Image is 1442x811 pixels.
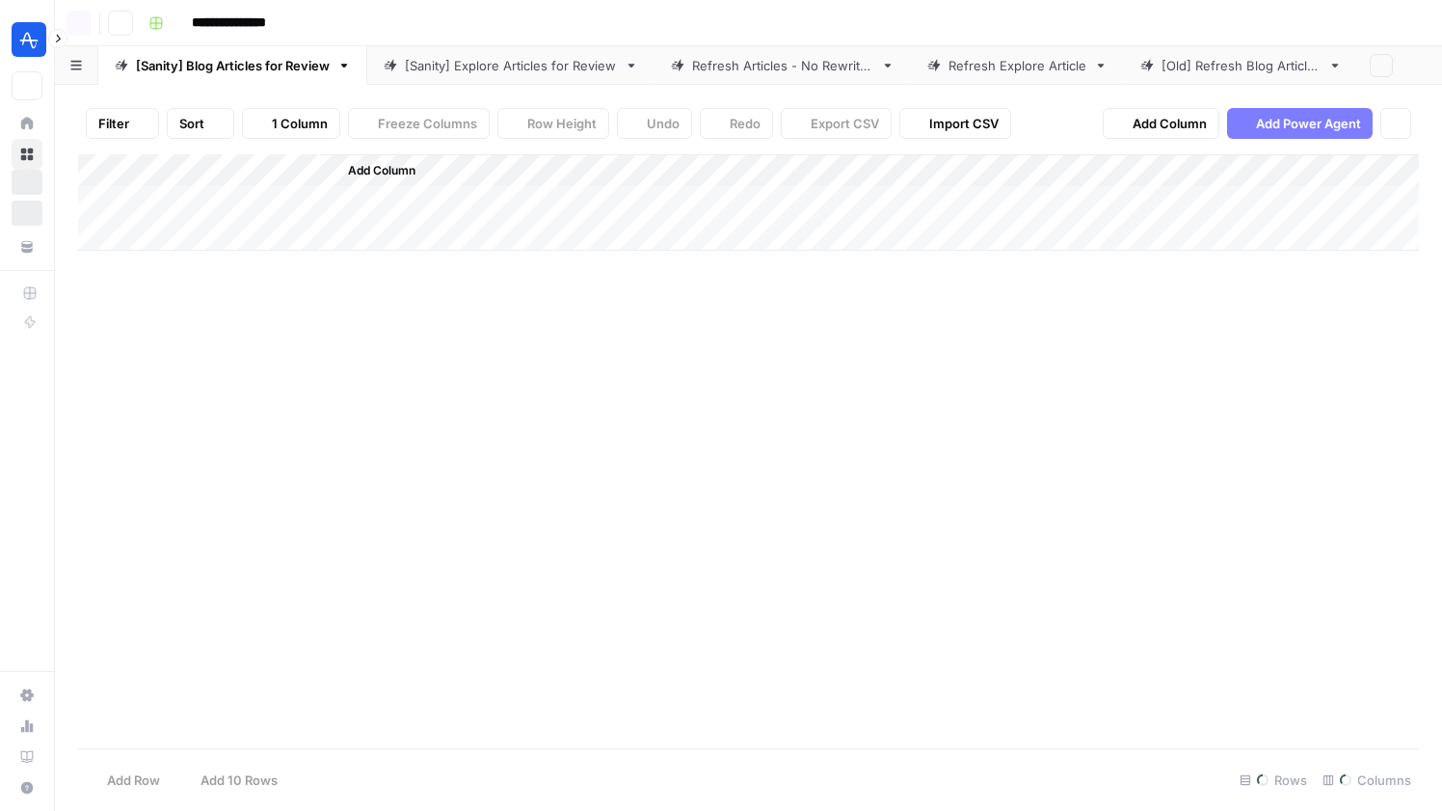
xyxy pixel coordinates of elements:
[136,56,330,75] div: [Sanity] Blog Articles for Review
[242,108,340,139] button: 1 Column
[272,114,328,133] span: 1 Column
[12,139,42,170] a: Browse
[86,108,159,139] button: Filter
[98,114,129,133] span: Filter
[107,770,160,790] span: Add Row
[899,108,1011,139] button: Import CSV
[167,108,234,139] button: Sort
[1227,108,1373,139] button: Add Power Agent
[348,108,490,139] button: Freeze Columns
[1315,765,1419,796] div: Columns
[1256,114,1361,133] span: Add Power Agent
[1162,56,1321,75] div: [Old] Refresh Blog Articles
[781,108,892,139] button: Export CSV
[12,22,46,57] img: Amplitude Logo
[348,162,415,179] span: Add Column
[12,108,42,139] a: Home
[98,46,367,85] a: [Sanity] Blog Articles for Review
[405,56,617,75] div: [Sanity] Explore Articles for Review
[172,765,289,796] button: Add 10 Rows
[12,680,42,711] a: Settings
[323,158,423,183] button: Add Column
[700,108,773,139] button: Redo
[12,15,42,64] button: Workspace: Amplitude
[200,770,278,790] span: Add 10 Rows
[948,56,1086,75] div: Refresh Explore Article
[12,711,42,742] a: Usage
[367,46,654,85] a: [Sanity] Explore Articles for Review
[692,56,873,75] div: Refresh Articles - No Rewrites
[811,114,879,133] span: Export CSV
[527,114,597,133] span: Row Height
[911,46,1124,85] a: Refresh Explore Article
[378,114,477,133] span: Freeze Columns
[12,772,42,803] button: Help + Support
[647,114,680,133] span: Undo
[12,742,42,772] a: Learning Hub
[1133,114,1207,133] span: Add Column
[12,231,42,262] a: Your Data
[617,108,692,139] button: Undo
[654,46,911,85] a: Refresh Articles - No Rewrites
[497,108,609,139] button: Row Height
[1232,765,1315,796] div: Rows
[730,114,761,133] span: Redo
[179,114,204,133] span: Sort
[1103,108,1219,139] button: Add Column
[78,765,172,796] button: Add Row
[1124,46,1358,85] a: [Old] Refresh Blog Articles
[929,114,999,133] span: Import CSV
